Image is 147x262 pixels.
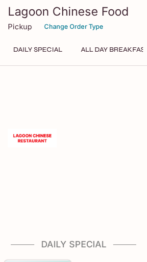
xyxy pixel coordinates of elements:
p: Pickup [8,22,32,31]
h4: Daily Special [4,239,143,250]
button: Daily Special [8,43,68,57]
h3: Lagoon Chinese Food [8,4,139,19]
img: Lagoon Chinese Food [8,129,57,147]
button: Change Order Type [40,19,108,34]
